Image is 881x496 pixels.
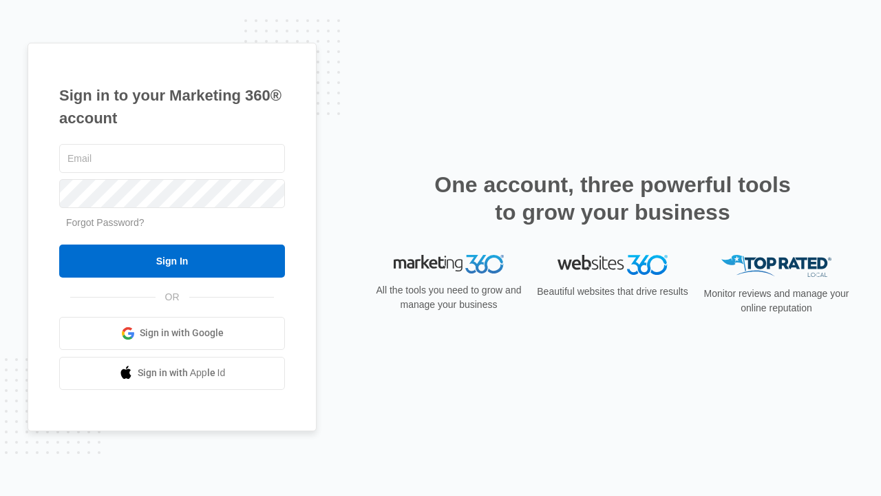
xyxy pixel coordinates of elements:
[59,317,285,350] a: Sign in with Google
[558,255,668,275] img: Websites 360
[59,84,285,130] h1: Sign in to your Marketing 360® account
[66,217,145,228] a: Forgot Password?
[699,287,853,316] p: Monitor reviews and manage your online reputation
[59,245,285,278] input: Sign In
[535,285,690,299] p: Beautiful websites that drive results
[138,366,226,380] span: Sign in with Apple Id
[430,171,795,226] h2: One account, three powerful tools to grow your business
[59,357,285,390] a: Sign in with Apple Id
[394,255,504,274] img: Marketing 360
[59,144,285,173] input: Email
[156,290,189,304] span: OR
[372,283,526,312] p: All the tools you need to grow and manage your business
[140,326,224,340] span: Sign in with Google
[721,255,831,278] img: Top Rated Local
